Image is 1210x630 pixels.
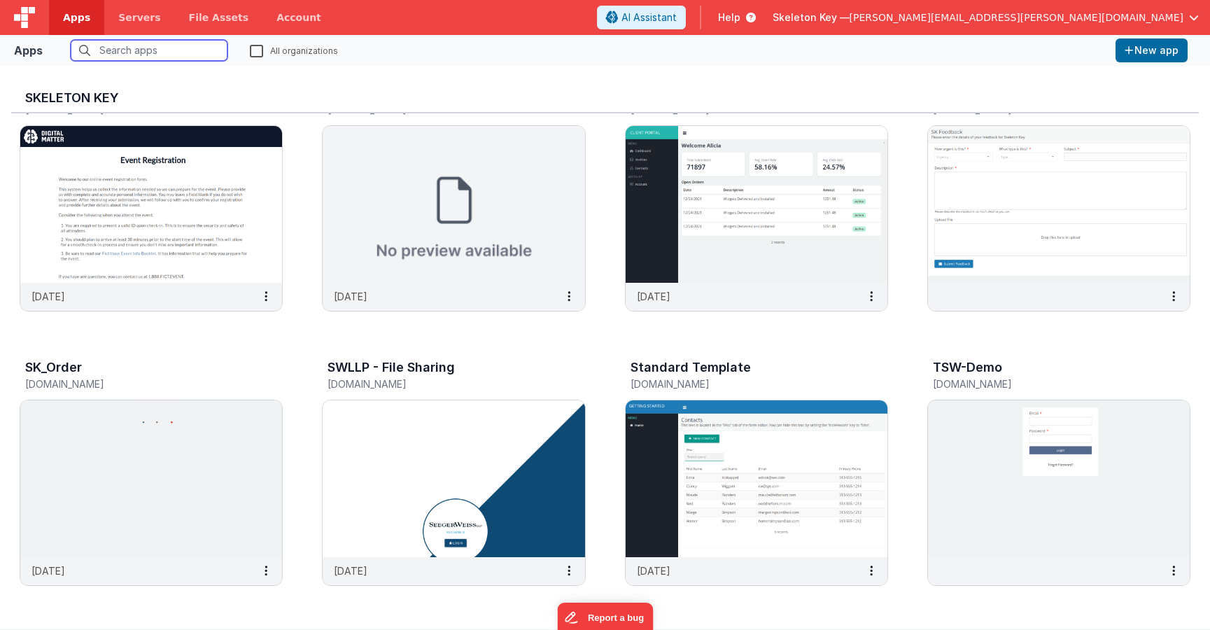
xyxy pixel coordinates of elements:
p: [DATE] [334,563,367,578]
p: [DATE] [637,563,670,578]
span: Apps [63,10,90,24]
span: File Assets [189,10,249,24]
label: All organizations [250,43,338,57]
span: AI Assistant [621,10,677,24]
h3: Standard Template [631,360,751,374]
p: [DATE] [31,563,65,578]
h3: TSW-Demo [933,360,1002,374]
input: Search apps [71,40,227,61]
span: Skeleton Key — [773,10,850,24]
button: Skeleton Key — [PERSON_NAME][EMAIL_ADDRESS][PERSON_NAME][DOMAIN_NAME] [773,10,1199,24]
h5: [DOMAIN_NAME] [631,379,853,389]
span: Servers [118,10,160,24]
h5: [DOMAIN_NAME] [25,379,248,389]
p: [DATE] [334,289,367,304]
p: [DATE] [637,289,670,304]
h3: SWLLP - File Sharing [328,360,455,374]
h5: [DOMAIN_NAME] [933,379,1155,389]
h3: Skeleton Key [25,91,1185,105]
span: Help [718,10,740,24]
h3: SK_Order [25,360,82,374]
span: [PERSON_NAME][EMAIL_ADDRESS][PERSON_NAME][DOMAIN_NAME] [850,10,1183,24]
p: [DATE] [31,289,65,304]
button: New app [1116,38,1188,62]
div: Apps [14,42,43,59]
button: AI Assistant [597,6,686,29]
h5: [DOMAIN_NAME] [328,379,550,389]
